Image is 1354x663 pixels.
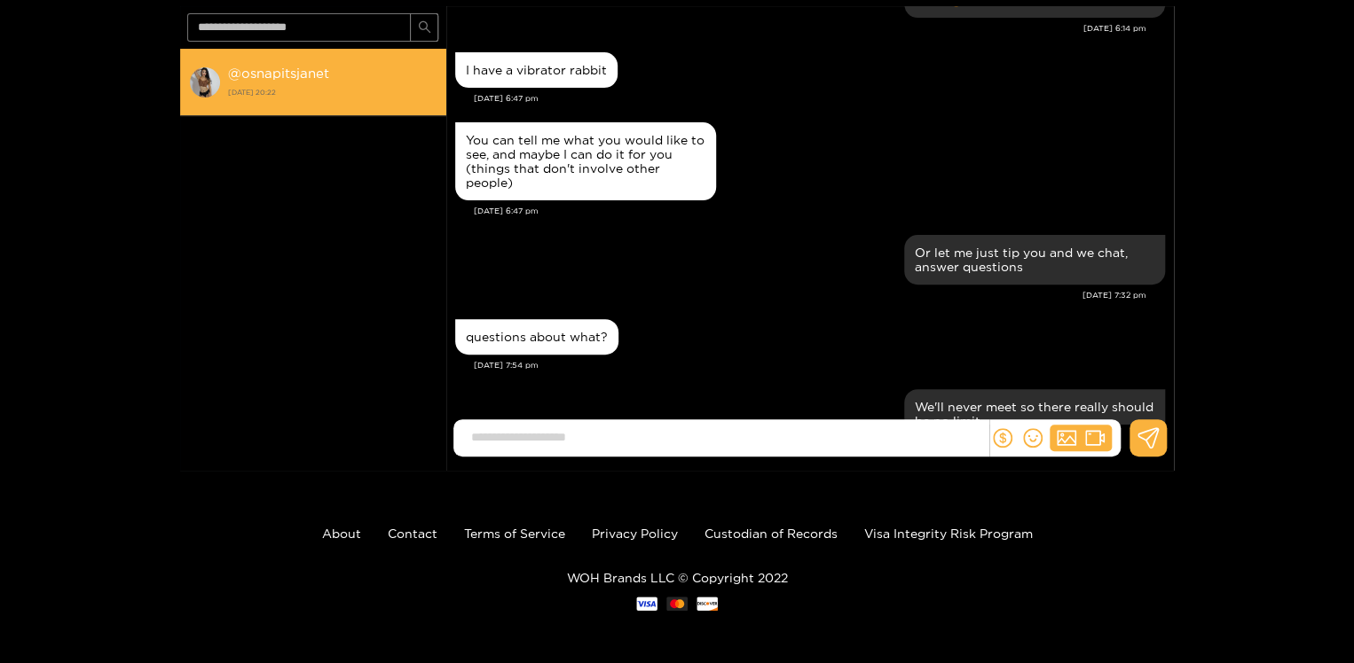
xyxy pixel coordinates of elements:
[418,20,431,35] span: search
[228,66,329,81] strong: @ osnapitsjanet
[1085,428,1105,448] span: video-camera
[705,526,838,540] a: Custodian of Records
[388,526,437,540] a: Contact
[592,526,678,540] a: Privacy Policy
[455,319,618,355] div: Sep. 23, 7:54 pm
[989,425,1016,451] button: dollar
[410,13,438,42] button: search
[455,22,1146,35] div: [DATE] 6:14 pm
[466,133,705,190] div: You can tell me what you would like to see, and maybe I can do it for you (things that don't invo...
[474,359,1165,371] div: [DATE] 7:54 pm
[904,389,1165,439] div: Sep. 23, 8:22 pm
[1023,428,1043,448] span: smile
[915,246,1154,274] div: Or let me just tip you and we chat, answer questions
[228,84,437,100] strong: [DATE] 20:22
[1057,428,1076,448] span: picture
[474,205,1165,217] div: [DATE] 6:47 pm
[864,526,1033,540] a: Visa Integrity Risk Program
[464,526,565,540] a: Terms of Service
[915,400,1154,428] div: We'll never meet so there really should be no limit
[474,92,1165,105] div: [DATE] 6:47 pm
[466,330,608,344] div: questions about what?
[455,289,1146,301] div: [DATE] 7:32 pm
[322,526,361,540] a: About
[189,66,221,98] img: conversation
[904,235,1165,285] div: Sep. 23, 7:32 pm
[1050,425,1112,451] button: picturevideo-camera
[466,63,607,77] div: I have a vibrator rabbit
[455,52,618,88] div: Sep. 23, 6:47 pm
[455,122,716,200] div: Sep. 23, 6:47 pm
[993,428,1012,448] span: dollar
